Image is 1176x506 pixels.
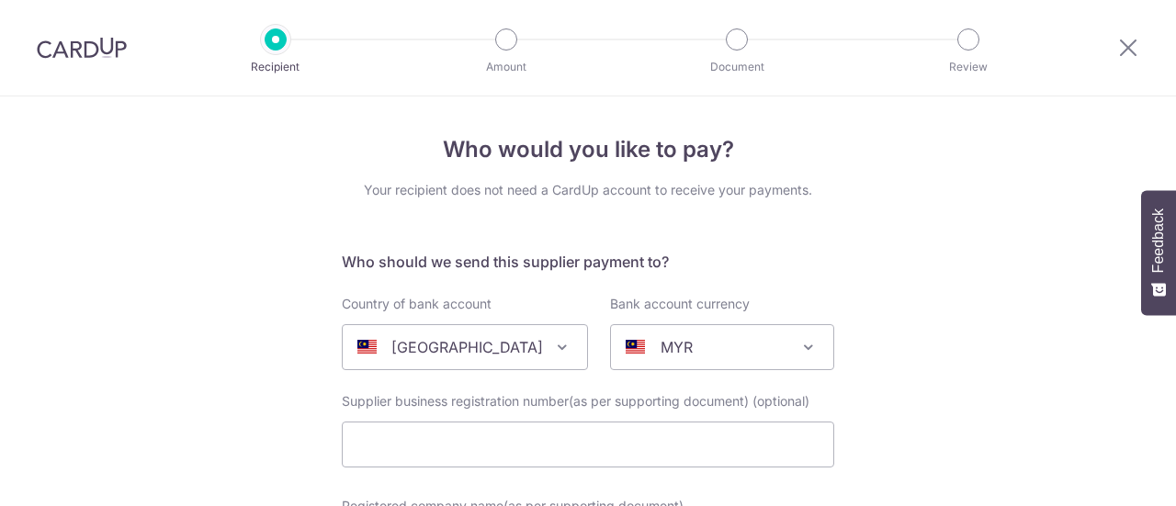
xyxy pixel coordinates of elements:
[391,336,543,358] p: [GEOGRAPHIC_DATA]
[208,58,344,76] p: Recipient
[661,336,693,358] p: MYR
[611,325,833,369] span: MYR
[342,181,834,199] div: Your recipient does not need a CardUp account to receive your payments.
[610,295,750,313] label: Bank account currency
[1150,208,1167,273] span: Feedback
[342,251,834,273] h5: Who should we send this supplier payment to?
[342,324,588,370] span: Malaysia
[1058,451,1158,497] iframe: Opens a widget where you can find more information
[1141,190,1176,315] button: Feedback - Show survey
[342,295,492,313] label: Country of bank account
[610,324,834,370] span: MYR
[438,58,574,76] p: Amount
[37,37,127,59] img: CardUp
[342,133,834,166] h4: Who would you like to pay?
[342,393,749,409] span: Supplier business registration number(as per supporting document)
[669,58,805,76] p: Document
[343,325,587,369] span: Malaysia
[752,392,809,410] span: (optional)
[900,58,1036,76] p: Review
